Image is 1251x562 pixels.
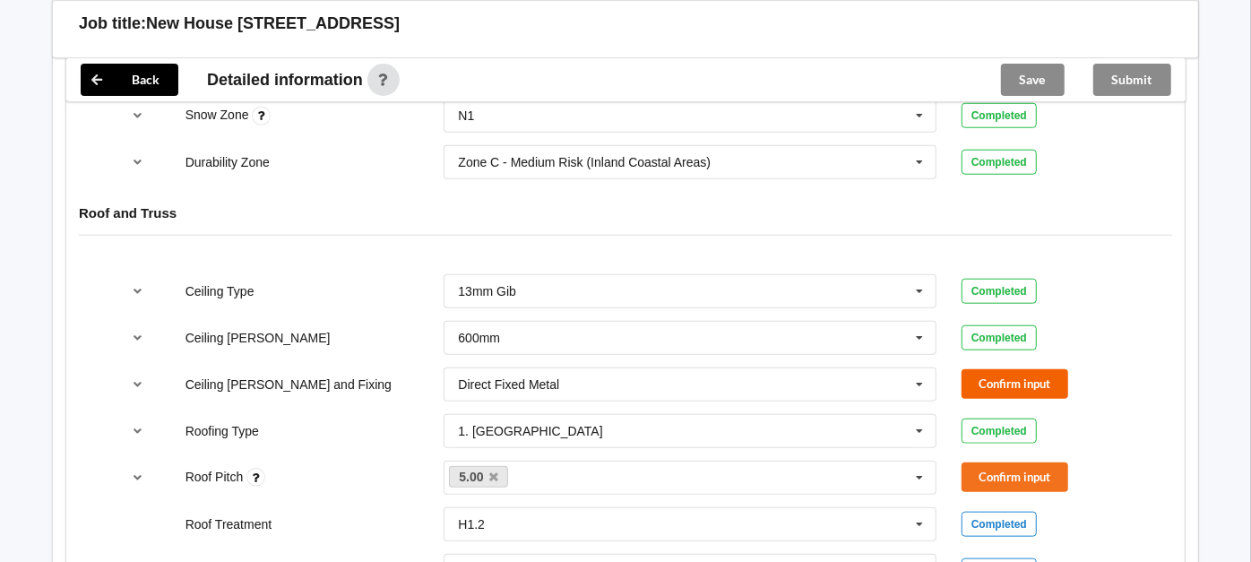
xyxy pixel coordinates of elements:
[185,108,253,122] label: Snow Zone
[79,13,146,34] h3: Job title:
[185,377,392,392] label: Ceiling [PERSON_NAME] and Fixing
[962,419,1037,444] div: Completed
[962,512,1037,537] div: Completed
[962,103,1037,128] div: Completed
[458,518,485,531] div: H1.2
[185,517,272,532] label: Roof Treatment
[458,285,516,298] div: 13mm Gib
[79,204,1172,221] h4: Roof and Truss
[121,275,156,307] button: reference-toggle
[185,424,259,438] label: Roofing Type
[121,99,156,132] button: reference-toggle
[185,470,246,484] label: Roof Pitch
[121,462,156,494] button: reference-toggle
[458,156,711,169] div: Zone C - Medium Risk (Inland Coastal Areas)
[458,109,474,122] div: N1
[962,325,1037,350] div: Completed
[962,463,1068,492] button: Confirm input
[449,466,508,488] a: 5.00
[121,146,156,178] button: reference-toggle
[146,13,400,34] h3: New House [STREET_ADDRESS]
[962,369,1068,399] button: Confirm input
[185,331,331,345] label: Ceiling [PERSON_NAME]
[185,155,270,169] label: Durability Zone
[458,425,602,437] div: 1. [GEOGRAPHIC_DATA]
[185,284,255,298] label: Ceiling Type
[962,279,1037,304] div: Completed
[81,64,178,96] button: Back
[962,150,1037,175] div: Completed
[458,332,500,344] div: 600mm
[121,415,156,447] button: reference-toggle
[458,378,559,391] div: Direct Fixed Metal
[121,322,156,354] button: reference-toggle
[121,368,156,401] button: reference-toggle
[207,72,363,88] span: Detailed information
